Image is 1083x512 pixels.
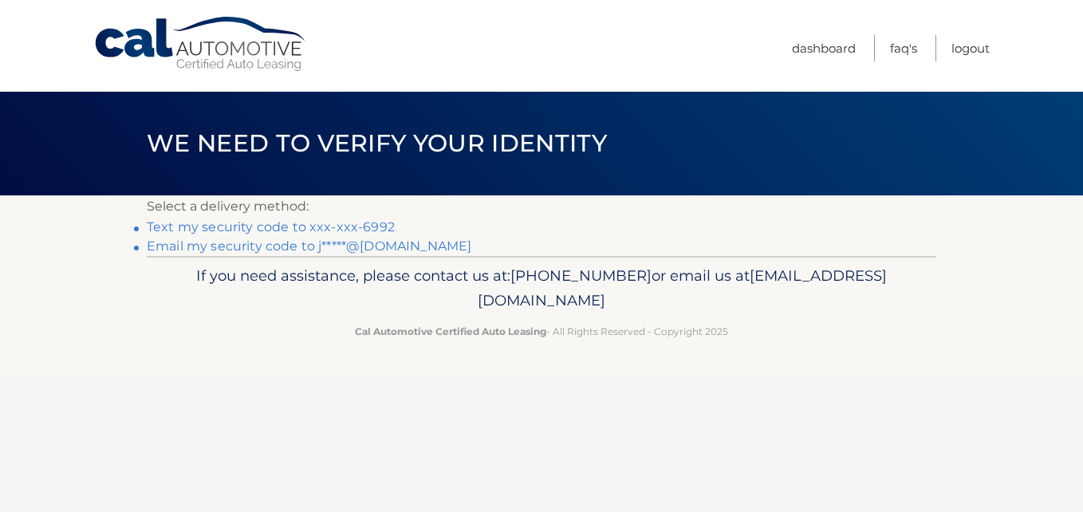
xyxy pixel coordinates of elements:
p: - All Rights Reserved - Copyright 2025 [157,323,926,340]
a: Dashboard [792,35,856,61]
span: We need to verify your identity [147,128,607,158]
a: Email my security code to j*****@[DOMAIN_NAME] [147,238,471,254]
a: Text my security code to xxx-xxx-6992 [147,219,395,234]
p: Select a delivery method: [147,195,936,218]
span: [PHONE_NUMBER] [510,266,652,285]
strong: Cal Automotive Certified Auto Leasing [355,325,546,337]
a: Cal Automotive [93,16,309,73]
a: FAQ's [890,35,917,61]
a: Logout [951,35,990,61]
p: If you need assistance, please contact us at: or email us at [157,263,926,314]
